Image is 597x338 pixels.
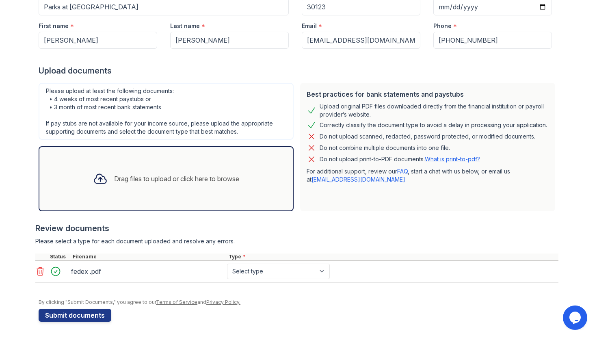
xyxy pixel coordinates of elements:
div: Upload original PDF files downloaded directly from the financial institution or payroll provider’... [320,102,549,119]
div: Status [48,253,71,260]
a: Terms of Service [156,299,197,305]
a: [EMAIL_ADDRESS][DOMAIN_NAME] [311,176,405,183]
div: fedex .pdf [71,265,224,278]
div: Drag files to upload or click here to browse [114,174,239,184]
div: Review documents [35,223,558,234]
div: Do not combine multiple documents into one file. [320,143,450,153]
div: Please select a type for each document uploaded and resolve any errors. [35,237,558,245]
p: Do not upload print-to-PDF documents. [320,155,480,163]
div: Correctly classify the document type to avoid a delay in processing your application. [320,120,547,130]
a: FAQ [397,168,408,175]
div: By clicking "Submit Documents," you agree to our and [39,299,558,305]
iframe: chat widget [563,305,589,330]
label: First name [39,22,69,30]
div: Please upload at least the following documents: • 4 weeks of most recent paystubs or • 3 month of... [39,83,294,140]
div: Type [227,253,558,260]
div: Best practices for bank statements and paystubs [307,89,549,99]
button: Submit documents [39,309,111,322]
div: Upload documents [39,65,558,76]
label: Phone [433,22,452,30]
a: What is print-to-pdf? [425,156,480,162]
p: For additional support, review our , start a chat with us below, or email us at [307,167,549,184]
a: Privacy Policy. [206,299,240,305]
label: Last name [170,22,200,30]
div: Filename [71,253,227,260]
label: Email [302,22,317,30]
div: Do not upload scanned, redacted, password protected, or modified documents. [320,132,535,141]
